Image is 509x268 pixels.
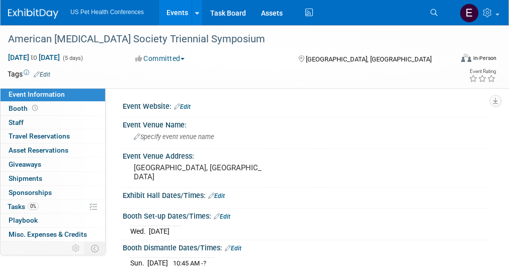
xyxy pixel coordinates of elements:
[8,53,60,62] span: [DATE] [DATE]
[9,230,87,238] span: Misc. Expenses & Credits
[130,257,147,268] td: Sun.
[123,117,489,130] div: Event Venue Name:
[208,192,225,199] a: Edit
[1,129,105,143] a: Travel Reservations
[9,146,68,154] span: Asset Reservations
[1,88,105,101] a: Event Information
[147,257,168,268] td: [DATE]
[9,188,52,196] span: Sponsorships
[9,90,65,98] span: Event Information
[9,118,24,126] span: Staff
[1,158,105,171] a: Giveaways
[469,69,496,74] div: Event Rating
[1,102,105,115] a: Booth
[134,133,214,141] span: Specify event venue name
[214,213,230,220] a: Edit
[123,188,489,201] div: Exhibit Hall Dates/Times:
[5,30,448,48] div: American [MEDICAL_DATA] Society Triennial Symposium
[225,245,241,252] a: Edit
[1,144,105,157] a: Asset Reservations
[123,99,489,112] div: Event Website:
[1,200,105,214] a: Tasks0%
[134,163,264,181] pre: [GEOGRAPHIC_DATA], [GEOGRAPHIC_DATA]
[67,242,85,255] td: Personalize Event Tab Strip
[173,259,206,267] span: 10:45 AM -
[28,203,39,210] span: 0%
[70,9,144,16] span: US Pet Health Conferences
[130,226,149,236] td: Wed.
[421,52,497,68] div: Event Format
[1,228,105,241] a: Misc. Expenses & Credits
[62,55,83,61] span: (5 days)
[8,69,50,79] td: Tags
[461,54,471,62] img: Format-Inperson.png
[9,216,38,224] span: Playbook
[460,4,479,23] img: Erika Plata
[123,149,489,161] div: Event Venue Address:
[9,132,70,140] span: Travel Reservations
[8,9,58,19] img: ExhibitDay
[123,240,489,253] div: Booth Dismantle Dates/Times:
[473,54,496,62] div: In-Person
[132,53,189,63] button: Committed
[9,160,41,168] span: Giveaways
[85,242,106,255] td: Toggle Event Tabs
[123,209,489,222] div: Booth Set-up Dates/Times:
[203,259,206,267] span: ?
[1,214,105,227] a: Playbook
[30,104,40,112] span: Booth not reserved yet
[34,71,50,78] a: Edit
[306,55,432,63] span: [GEOGRAPHIC_DATA], [GEOGRAPHIC_DATA]
[149,226,169,236] td: [DATE]
[29,53,39,61] span: to
[1,186,105,199] a: Sponsorships
[1,172,105,185] a: Shipments
[9,104,40,112] span: Booth
[9,174,42,182] span: Shipments
[8,203,39,211] span: Tasks
[174,103,191,110] a: Edit
[1,116,105,129] a: Staff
